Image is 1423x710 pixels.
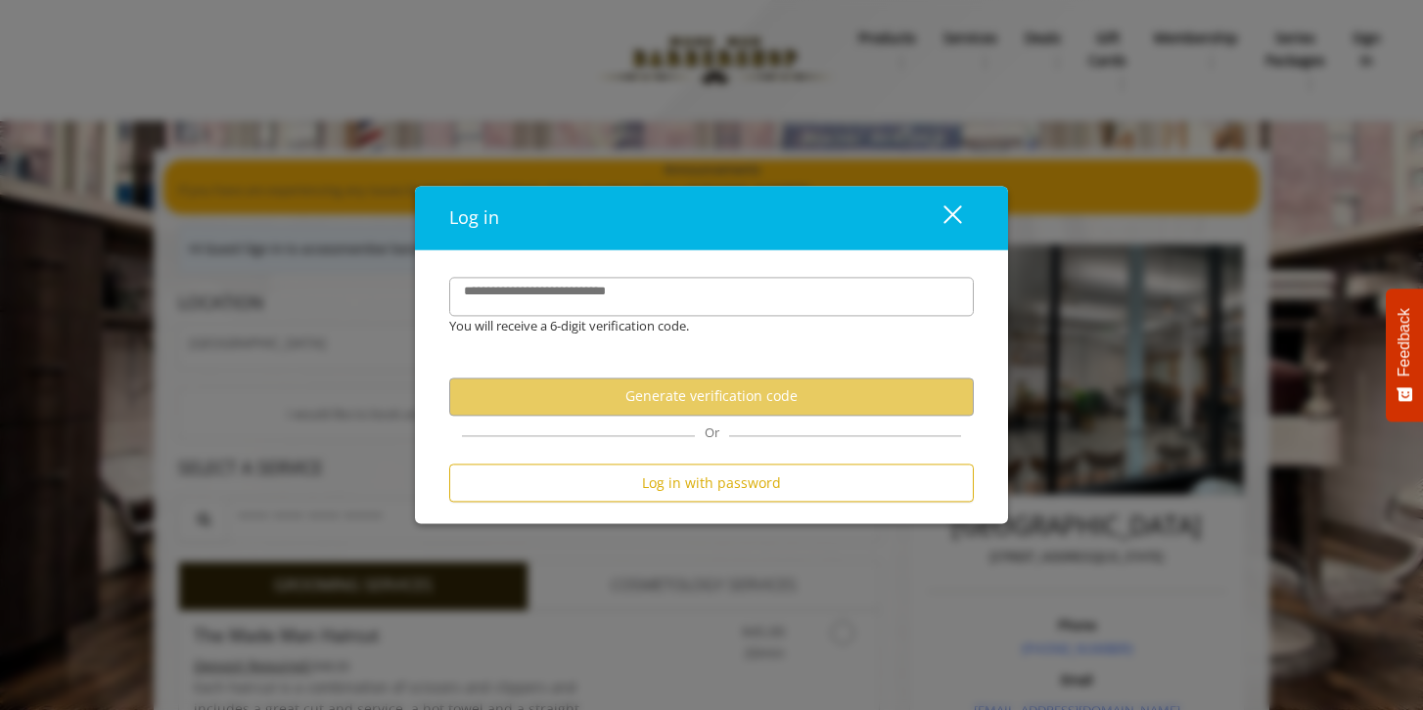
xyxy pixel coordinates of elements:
span: Log in [449,206,499,230]
span: Feedback [1396,308,1413,377]
button: Log in with password [449,464,974,502]
div: close dialog [921,203,960,233]
button: close dialog [907,198,974,238]
div: You will receive a 6-digit verification code. [435,317,959,337]
button: Generate verification code [449,377,974,416]
span: Or [695,423,729,441]
button: Feedback - Show survey [1386,288,1423,422]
